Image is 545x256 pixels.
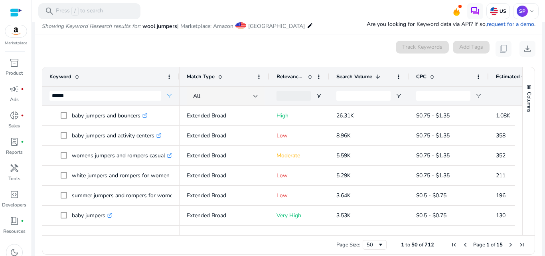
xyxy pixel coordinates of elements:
[523,44,532,54] span: download
[307,21,313,30] mat-icon: edit
[10,163,19,173] span: handyman
[336,112,354,119] span: 26.31K
[336,241,360,248] div: Page Size:
[425,241,434,248] span: 712
[336,73,372,80] span: Search Volume
[405,241,410,248] span: to
[21,87,24,91] span: fiber_manual_record
[411,241,418,248] span: 50
[142,22,177,30] span: wool jumpers
[496,192,506,199] span: 196
[529,8,535,14] span: keyboard_arrow_down
[496,132,506,139] span: 358
[177,22,233,30] span: | Marketplace: Amazon
[276,73,304,80] span: Relevance Score
[10,111,19,120] span: donut_small
[419,241,423,248] span: of
[336,152,351,159] span: 5.59K
[517,6,528,17] p: SP
[525,92,533,112] span: Columns
[49,91,161,101] input: Keyword Filter Input
[416,212,446,219] span: $0.5 - $0.75
[395,93,402,99] button: Open Filter Menu
[496,172,506,179] span: 211
[248,22,305,30] span: [GEOGRAPHIC_DATA]
[416,132,450,139] span: $0.75 - $1.35
[6,69,23,77] p: Product
[10,58,19,67] span: inventory_2
[367,20,535,28] p: Are you looking for Keyword data via API? If so, .
[491,241,495,248] span: of
[336,91,391,101] input: Search Volume Filter Input
[496,212,506,219] span: 130
[316,93,322,99] button: Open Filter Menu
[187,73,215,80] span: Match Type
[416,152,450,159] span: $0.75 - $1.35
[496,241,503,248] span: 15
[8,122,20,129] p: Sales
[498,8,506,14] p: US
[187,227,262,244] p: Extended Broad
[519,242,525,248] div: Last Page
[276,227,322,244] p: Low
[367,241,377,248] div: 50
[336,172,351,179] span: 5.29K
[5,25,27,37] img: amazon.svg
[21,140,24,143] span: fiber_manual_record
[276,107,322,124] p: High
[363,240,387,250] div: Page Size
[276,207,322,224] p: Very High
[336,192,351,199] span: 3.64K
[10,190,19,199] span: code_blocks
[49,73,71,80] span: Keyword
[5,40,27,46] p: Marketplace
[71,7,79,16] span: /
[416,73,427,80] span: CPC
[193,92,200,100] span: All
[490,7,498,15] img: us.svg
[187,147,262,164] p: Extended Broad
[6,149,23,156] p: Reports
[187,167,262,184] p: Extended Broad
[462,242,468,248] div: Previous Page
[72,167,177,184] p: white jumpers and rompers for women
[401,241,404,248] span: 1
[187,107,262,124] p: Extended Broad
[21,219,24,222] span: fiber_manual_record
[56,7,103,16] p: Press to search
[507,242,514,248] div: Next Page
[451,242,457,248] div: First Page
[336,132,351,139] span: 8.96K
[72,187,183,204] p: summer jumpers and rompers for women
[72,107,148,124] p: baby jumpers and bouncers
[10,216,19,226] span: book_4
[276,147,322,164] p: Moderate
[166,93,172,99] button: Open Filter Menu
[187,187,262,204] p: Extended Broad
[10,137,19,147] span: lab_profile
[496,112,510,119] span: 1.08K
[416,91,470,101] input: CPC Filter Input
[41,22,140,30] i: Showing Keyword Research results for:
[416,172,450,179] span: $0.75 - $1.35
[187,207,262,224] p: Extended Broad
[519,41,535,57] button: download
[187,127,262,144] p: Extended Broad
[276,127,322,144] p: Low
[473,241,485,248] span: Page
[276,187,322,204] p: Low
[336,212,351,219] span: 3.53K
[72,147,172,164] p: womens jumpers and rompers casual
[72,207,113,224] p: baby jumpers
[475,93,482,99] button: Open Filter Menu
[486,241,490,248] span: 1
[45,6,54,16] span: search
[276,167,322,184] p: Low
[487,20,534,28] a: request for a demo
[8,175,20,182] p: Tools
[496,73,544,80] span: Estimated Orders/Month
[21,114,24,117] span: fiber_manual_record
[72,227,155,244] p: puddle jumpers for kids 30-50
[10,96,19,103] p: Ads
[72,127,162,144] p: baby jumpers and activity centers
